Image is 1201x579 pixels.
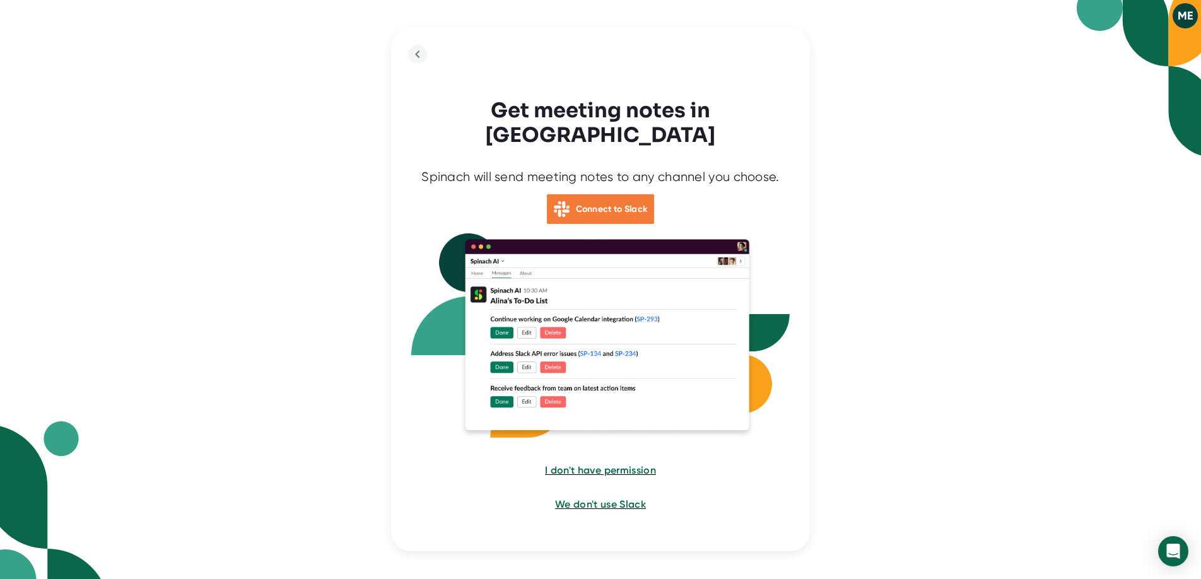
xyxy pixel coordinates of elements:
[1173,3,1198,28] button: ME
[555,498,646,510] span: We don't use Slack
[545,464,656,476] span: I don't have permission
[1158,536,1188,566] div: Open Intercom Messenger
[411,98,790,147] h3: Get meeting notes in [GEOGRAPHIC_DATA]
[576,204,648,214] b: Connect to Slack
[555,497,646,512] button: We don't use Slack
[545,463,656,478] button: I don't have permission
[421,169,779,185] div: Spinach will send meeting notes to any channel you choose.
[408,45,427,64] button: back to previous step
[411,233,790,444] img: Slack Spinach Integration with action items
